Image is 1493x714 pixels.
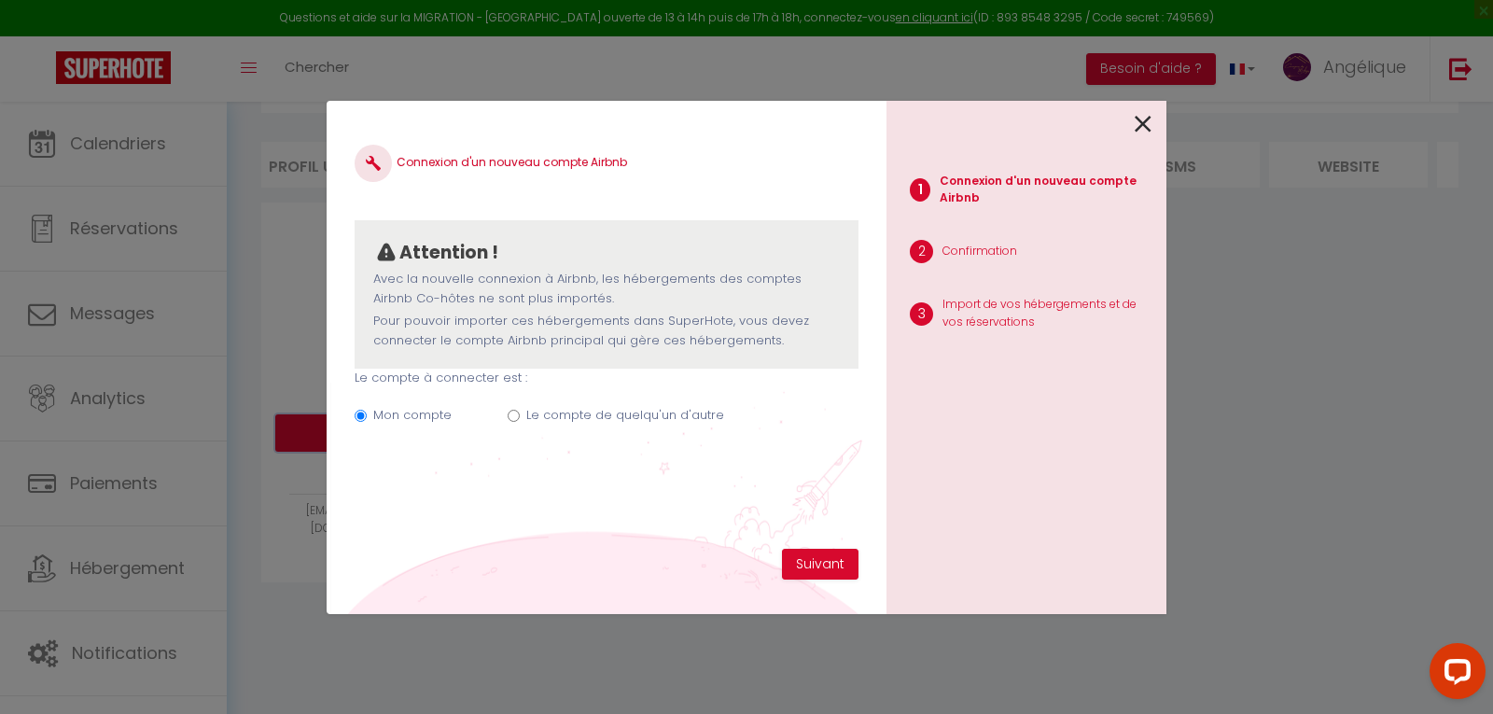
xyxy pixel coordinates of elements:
label: Mon compte [373,406,452,425]
p: Import de vos hébergements et de vos réservations [942,296,1151,331]
iframe: LiveChat chat widget [1415,636,1493,714]
p: Le compte à connecter est : [355,369,858,387]
p: Pour pouvoir importer ces hébergements dans SuperHote, vous devez connecter le compte Airbnb prin... [373,312,840,350]
span: 3 [910,302,933,326]
p: Attention ! [399,239,498,267]
button: Suivant [782,549,858,581]
span: 2 [910,240,933,263]
h4: Connexion d'un nouveau compte Airbnb [355,145,858,182]
p: Avec la nouvelle connexion à Airbnb, les hébergements des comptes Airbnb Co-hôtes ne sont plus im... [373,270,840,308]
label: Le compte de quelqu'un d'autre [526,406,724,425]
p: Confirmation [942,243,1017,260]
p: Connexion d'un nouveau compte Airbnb [940,173,1151,208]
span: 1 [910,178,930,202]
